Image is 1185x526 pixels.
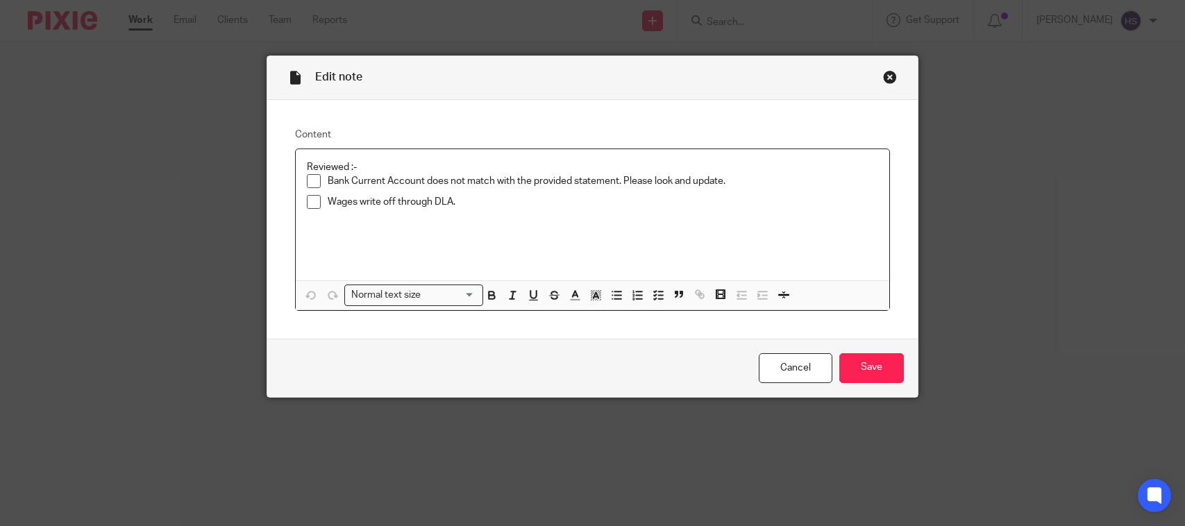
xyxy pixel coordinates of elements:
p: Bank Current Account does not match with the provided statement. Please look and update. [328,174,878,188]
div: Search for option [344,285,483,306]
p: Reviewed :- [307,160,878,174]
span: Normal text size [348,288,423,303]
input: Save [839,353,904,383]
label: Content [295,128,890,142]
div: Close this dialog window [883,70,897,84]
a: Cancel [759,353,832,383]
p: Wages write off through DLA. [328,195,878,209]
input: Search for option [425,288,475,303]
span: Edit note [315,71,362,83]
